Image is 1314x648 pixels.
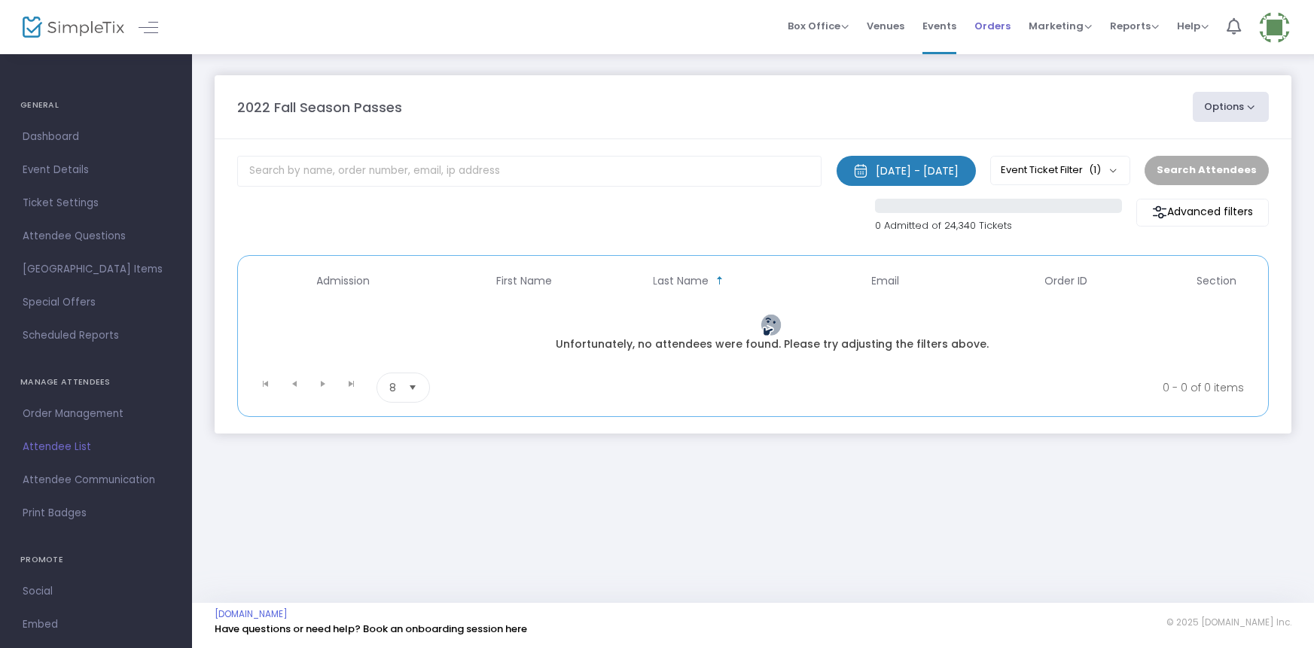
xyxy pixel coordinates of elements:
[496,275,552,287] span: First Name
[760,314,782,336] img: face-thinking.png
[215,622,527,636] a: Have questions or need help? Book an onboarding session here
[23,437,169,457] span: Attendee List
[23,160,169,180] span: Event Details
[402,373,423,402] button: Select
[23,470,169,490] span: Attendee Communication
[876,163,959,178] div: [DATE] - [DATE]
[788,19,849,33] span: Box Office
[389,380,396,395] span: 8
[1029,19,1092,33] span: Marketing
[1136,199,1269,227] m-button: Advanced filters
[1193,92,1270,122] button: Options
[23,615,169,634] span: Embed
[23,293,169,312] span: Special Offers
[23,404,169,424] span: Order Management
[23,260,169,279] span: [GEOGRAPHIC_DATA] Items
[974,7,1011,45] span: Orders
[20,90,172,120] h4: GENERAL
[1166,616,1291,628] span: © 2025 [DOMAIN_NAME] Inc.
[990,156,1130,184] button: Event Ticket Filter(1)
[837,156,976,186] button: [DATE] - [DATE]
[1197,275,1237,287] span: Section
[245,263,1261,367] div: Data table
[654,275,709,287] span: Last Name
[867,7,904,45] span: Venues
[1110,19,1159,33] span: Reports
[23,503,169,523] span: Print Badges
[1089,164,1101,176] span: (1)
[23,193,169,213] span: Ticket Settings
[237,156,822,187] input: Search by name, order number, email, ip address
[23,127,169,147] span: Dashboard
[875,218,1122,233] p: 0 Admitted of 24,340 Tickets
[715,275,727,287] span: Sortable
[317,275,370,287] span: Admission
[23,227,169,246] span: Attendee Questions
[237,97,402,117] m-panel-title: 2022 Fall Season Passes
[215,608,288,620] a: [DOMAIN_NAME]
[922,7,956,45] span: Events
[579,373,1244,403] kendo-pager-info: 0 - 0 of 0 items
[23,326,169,345] span: Scheduled Reports
[872,275,900,287] span: Email
[20,545,172,575] h4: PROMOTE
[1045,275,1088,287] span: Order ID
[1177,19,1209,33] span: Help
[853,163,868,178] img: monthly
[23,582,169,601] span: Social
[20,367,172,397] h4: MANAGE ATTENDEES
[1152,205,1167,220] img: filter
[249,336,1296,351] div: Unfortunately, no attendees were found. Please try adjusting the filters above.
